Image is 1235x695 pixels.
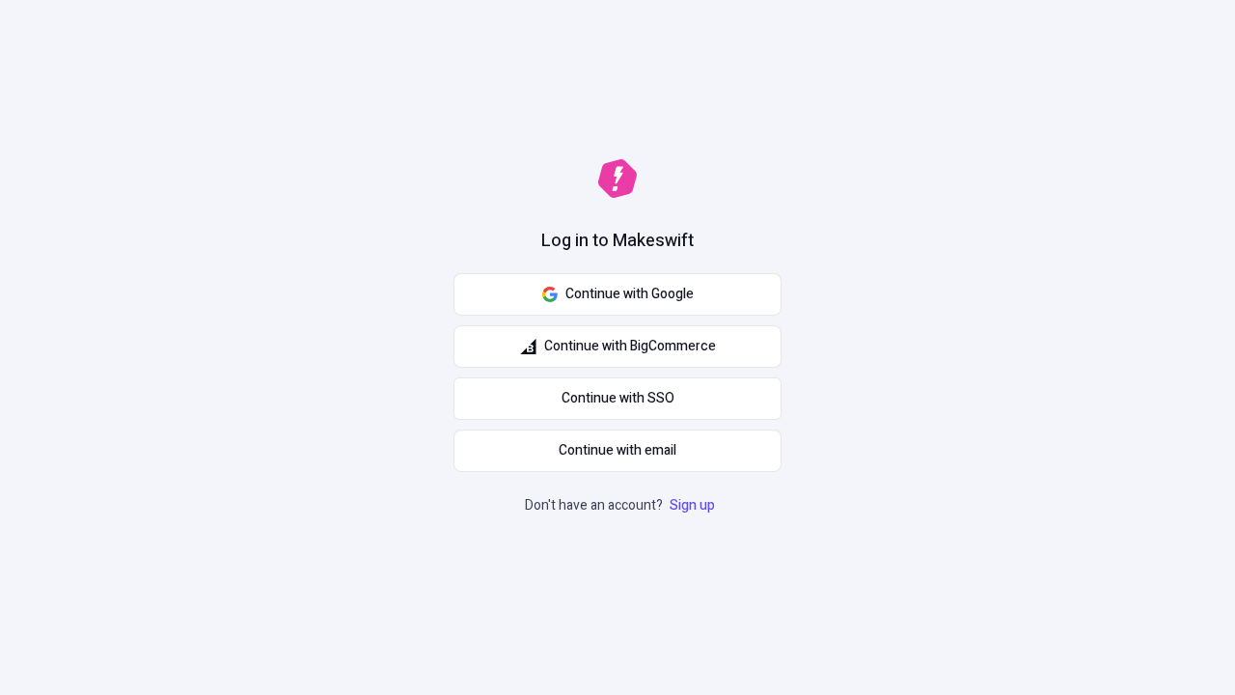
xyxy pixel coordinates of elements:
span: Continue with BigCommerce [544,336,716,357]
button: Continue with email [453,430,782,472]
span: Continue with Google [565,284,694,305]
button: Continue with Google [453,273,782,316]
span: Continue with email [559,440,676,461]
button: Continue with BigCommerce [453,325,782,368]
p: Don't have an account? [525,495,719,516]
a: Continue with SSO [453,377,782,420]
a: Sign up [666,495,719,515]
h1: Log in to Makeswift [541,229,694,254]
